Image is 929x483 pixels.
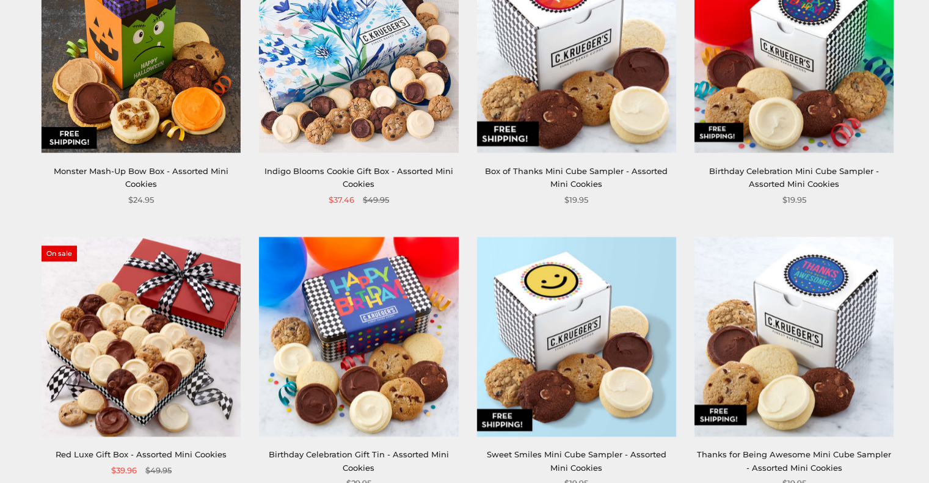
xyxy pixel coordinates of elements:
[564,194,588,206] span: $19.95
[128,194,154,206] span: $24.95
[269,449,449,472] a: Birthday Celebration Gift Tin - Assorted Mini Cookies
[111,464,137,477] span: $39.96
[709,166,879,189] a: Birthday Celebration Mini Cube Sampler - Assorted Mini Cookies
[477,237,676,436] a: Sweet Smiles Mini Cube Sampler - Assorted Mini Cookies
[259,237,458,436] img: Birthday Celebration Gift Tin - Assorted Mini Cookies
[782,194,806,206] span: $19.95
[485,166,668,189] a: Box of Thanks Mini Cube Sampler - Assorted Mini Cookies
[329,194,354,206] span: $37.46
[145,464,172,477] span: $49.95
[264,166,453,189] a: Indigo Blooms Cookie Gift Box - Assorted Mini Cookies
[363,194,389,206] span: $49.95
[697,449,891,472] a: Thanks for Being Awesome Mini Cube Sampler - Assorted Mini Cookies
[487,449,666,472] a: Sweet Smiles Mini Cube Sampler - Assorted Mini Cookies
[42,237,241,436] img: Red Luxe Gift Box - Assorted Mini Cookies
[42,245,77,261] span: On sale
[54,166,228,189] a: Monster Mash-Up Bow Box - Assorted Mini Cookies
[694,237,894,436] img: Thanks for Being Awesome Mini Cube Sampler - Assorted Mini Cookies
[476,237,676,436] img: Sweet Smiles Mini Cube Sampler - Assorted Mini Cookies
[56,449,227,459] a: Red Luxe Gift Box - Assorted Mini Cookies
